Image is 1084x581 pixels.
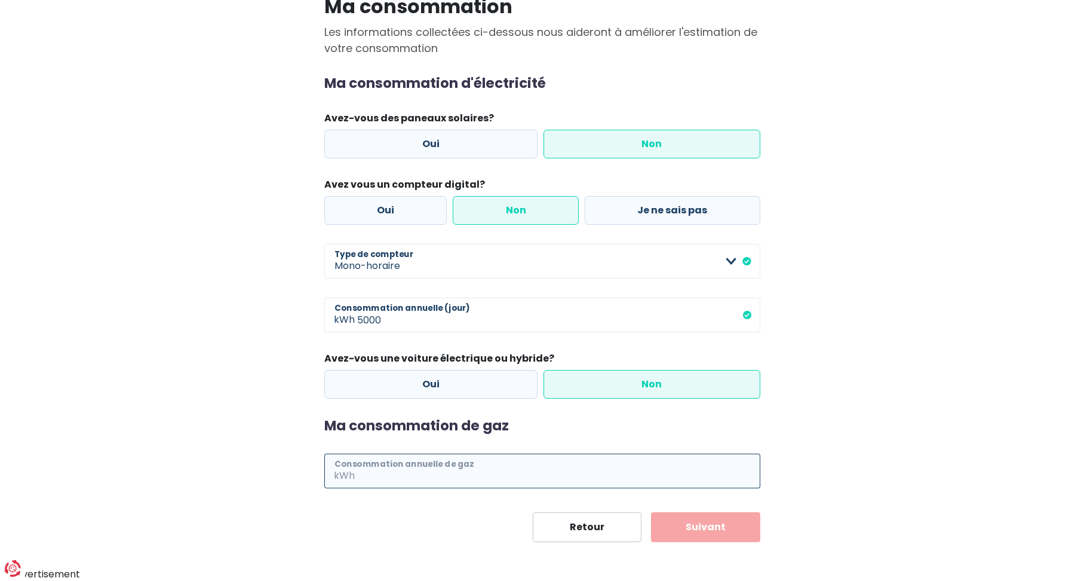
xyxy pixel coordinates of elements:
[543,130,760,158] label: Non
[324,454,357,488] span: kWh
[324,111,760,130] legend: Avez-vous des paneaux solaires?
[324,351,760,370] legend: Avez-vous une voiture électrique ou hybride?
[651,512,760,542] button: Suivant
[324,418,760,435] h2: Ma consommation de gaz
[585,196,760,225] label: Je ne sais pas
[543,370,760,399] label: Non
[324,75,760,92] h2: Ma consommation d'électricité
[324,24,760,56] p: Les informations collectées ci-dessous nous aideront à améliorer l'estimation de votre consommation
[324,196,447,225] label: Oui
[324,178,760,196] legend: Avez vous un compteur digital?
[453,196,579,225] label: Non
[533,512,642,542] button: Retour
[324,298,357,332] span: kWh
[324,130,538,158] label: Oui
[324,370,538,399] label: Oui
